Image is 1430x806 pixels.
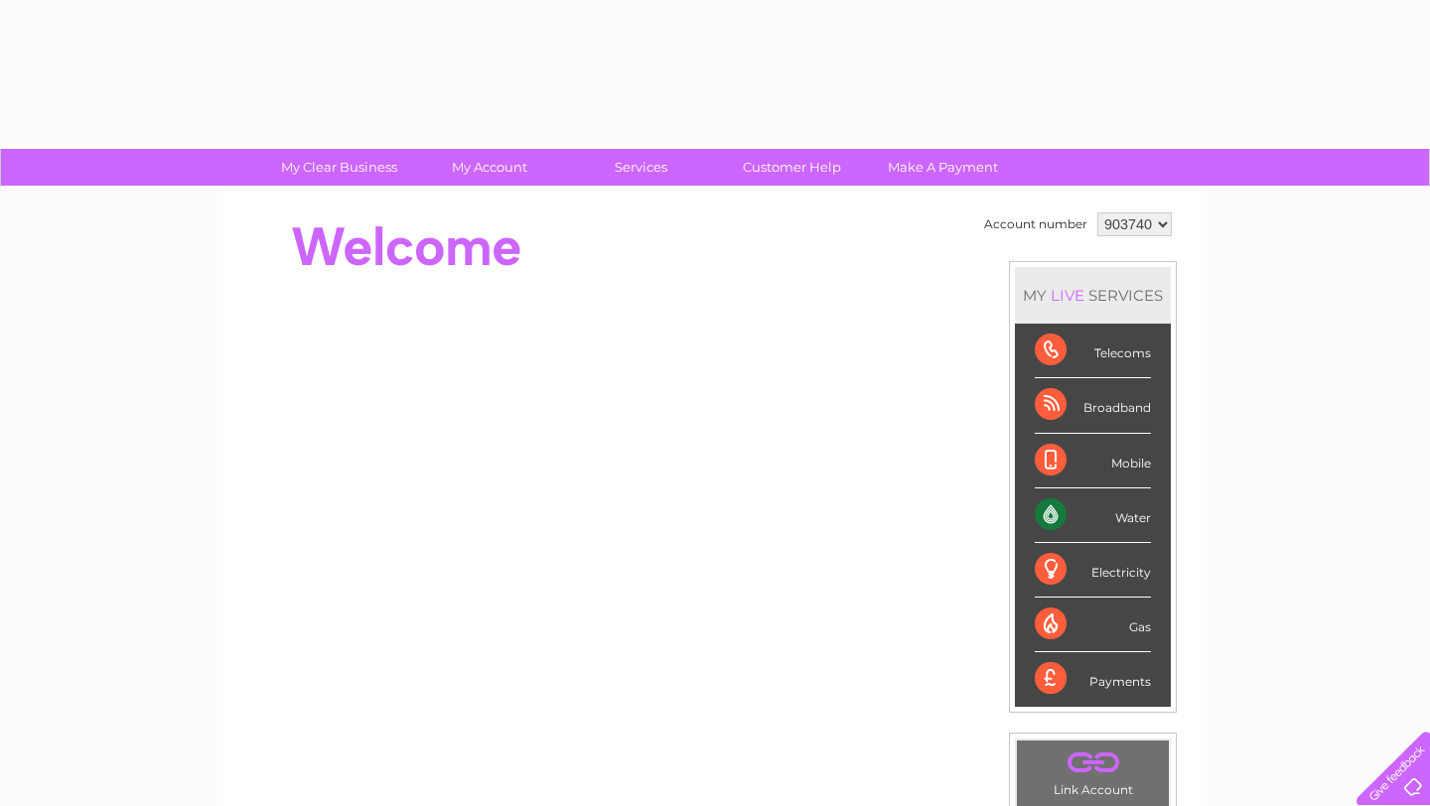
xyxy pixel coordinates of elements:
div: MY SERVICES [1015,267,1171,324]
div: Electricity [1035,543,1151,598]
td: Account number [979,207,1092,241]
div: LIVE [1047,286,1088,305]
div: Payments [1035,652,1151,706]
a: My Clear Business [257,149,421,186]
div: Mobile [1035,434,1151,488]
div: Broadband [1035,378,1151,433]
div: Water [1035,488,1151,543]
a: . [1022,745,1164,780]
a: Services [559,149,723,186]
div: Gas [1035,598,1151,652]
a: Customer Help [710,149,874,186]
div: Telecoms [1035,324,1151,378]
a: Make A Payment [861,149,1025,186]
td: Link Account [1016,739,1170,802]
a: My Account [408,149,572,186]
